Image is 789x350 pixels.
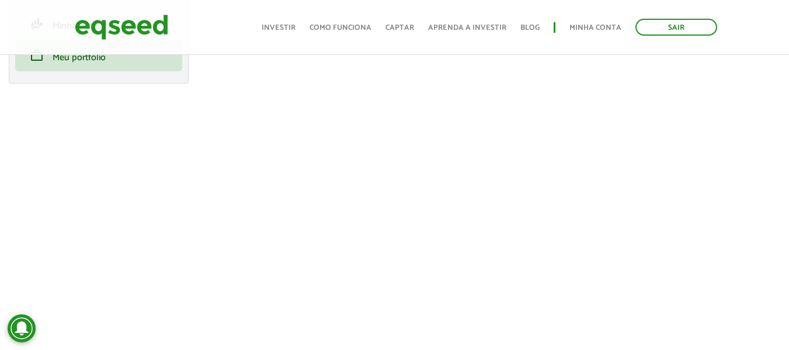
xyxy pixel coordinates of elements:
a: Captar [385,24,414,32]
a: Sair [635,19,717,36]
span: work [30,48,44,63]
a: Blog [520,24,540,32]
a: Aprenda a investir [428,24,506,32]
a: Minha conta [569,24,621,32]
a: workMeu portfólio [24,48,173,63]
span: Meu portfólio [53,50,106,65]
img: EqSeed [75,12,168,43]
a: Como funciona [310,24,371,32]
a: Investir [262,24,296,32]
li: Meu portfólio [15,40,182,71]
